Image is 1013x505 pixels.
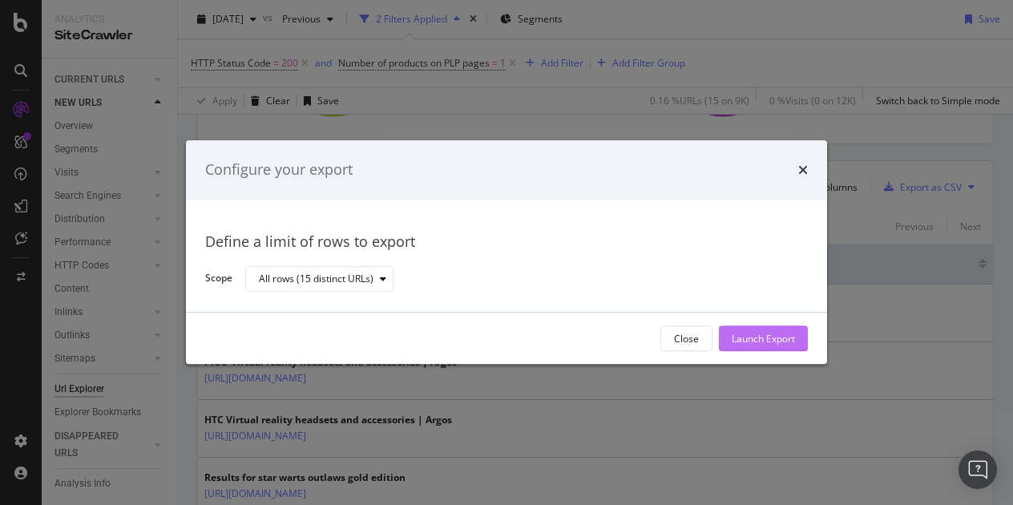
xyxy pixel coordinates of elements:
[719,326,808,352] button: Launch Export
[205,160,353,180] div: Configure your export
[732,332,795,345] div: Launch Export
[798,160,808,180] div: times
[205,272,232,289] label: Scope
[674,332,699,345] div: Close
[186,140,827,364] div: modal
[245,266,393,292] button: All rows (15 distinct URLs)
[959,450,997,489] div: Open Intercom Messenger
[205,232,808,252] div: Define a limit of rows to export
[259,274,373,284] div: All rows (15 distinct URLs)
[660,326,712,352] button: Close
